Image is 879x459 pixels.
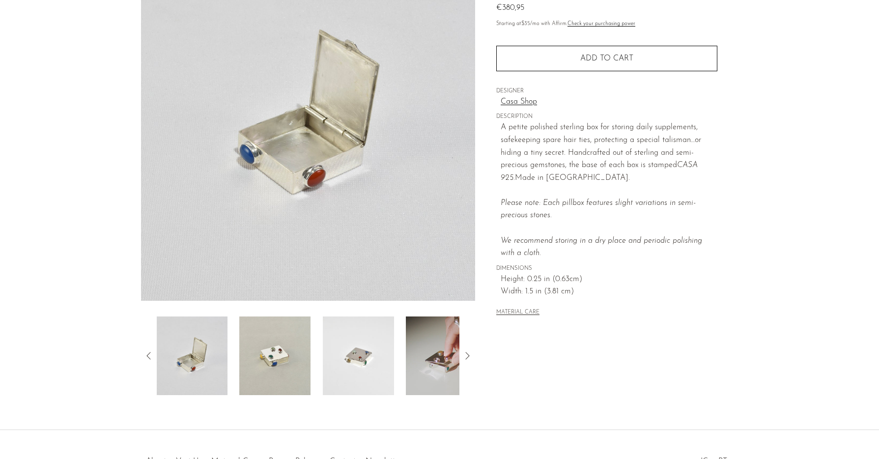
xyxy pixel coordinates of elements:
[501,237,702,258] i: We recommend storing in a dry place and periodic polishing with a cloth.
[521,21,530,27] span: $35
[501,199,702,257] em: Please note: Each pillbox features slight variations in semi-precious stones.
[496,20,717,29] p: Starting at /mo with Affirm.
[496,4,524,12] span: €380,95
[501,96,717,109] a: Casa Shop
[501,121,717,260] p: A petite polished sterling box for storing daily supplements, safekeeping spare hair ties, protec...
[496,87,717,96] span: DESIGNER
[501,286,717,298] span: Width: 1.5 in (3.81 cm)
[501,161,698,182] em: CASA 925.
[496,113,717,121] span: DESCRIPTION
[156,316,227,395] img: Sterling Gemstone Pillbox
[496,46,717,71] button: Add to cart
[567,21,635,27] a: Check your purchasing power - Learn more about Affirm Financing (opens in modal)
[239,316,311,395] img: Sterling Gemstone Pillbox
[406,316,477,395] img: Sterling Gemstone Pillbox
[323,316,394,395] img: Sterling Gemstone Pillbox
[496,309,539,316] button: MATERIAL CARE
[496,264,717,273] span: DIMENSIONS
[580,55,633,62] span: Add to cart
[501,273,717,286] span: Height: 0.25 in (0.63cm)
